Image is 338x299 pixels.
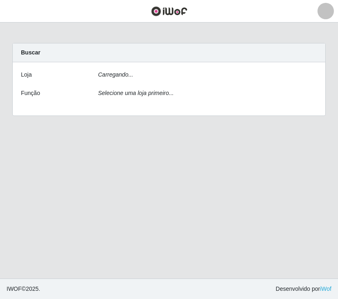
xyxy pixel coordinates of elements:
span: Desenvolvido por [276,285,331,293]
label: Função [21,89,40,97]
a: iWof [320,285,331,292]
strong: Buscar [21,49,40,56]
span: IWOF [7,285,22,292]
i: Selecione uma loja primeiro... [98,90,174,96]
img: CoreUI Logo [151,6,187,16]
span: © 2025 . [7,285,40,293]
i: Carregando... [98,71,133,78]
label: Loja [21,70,32,79]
